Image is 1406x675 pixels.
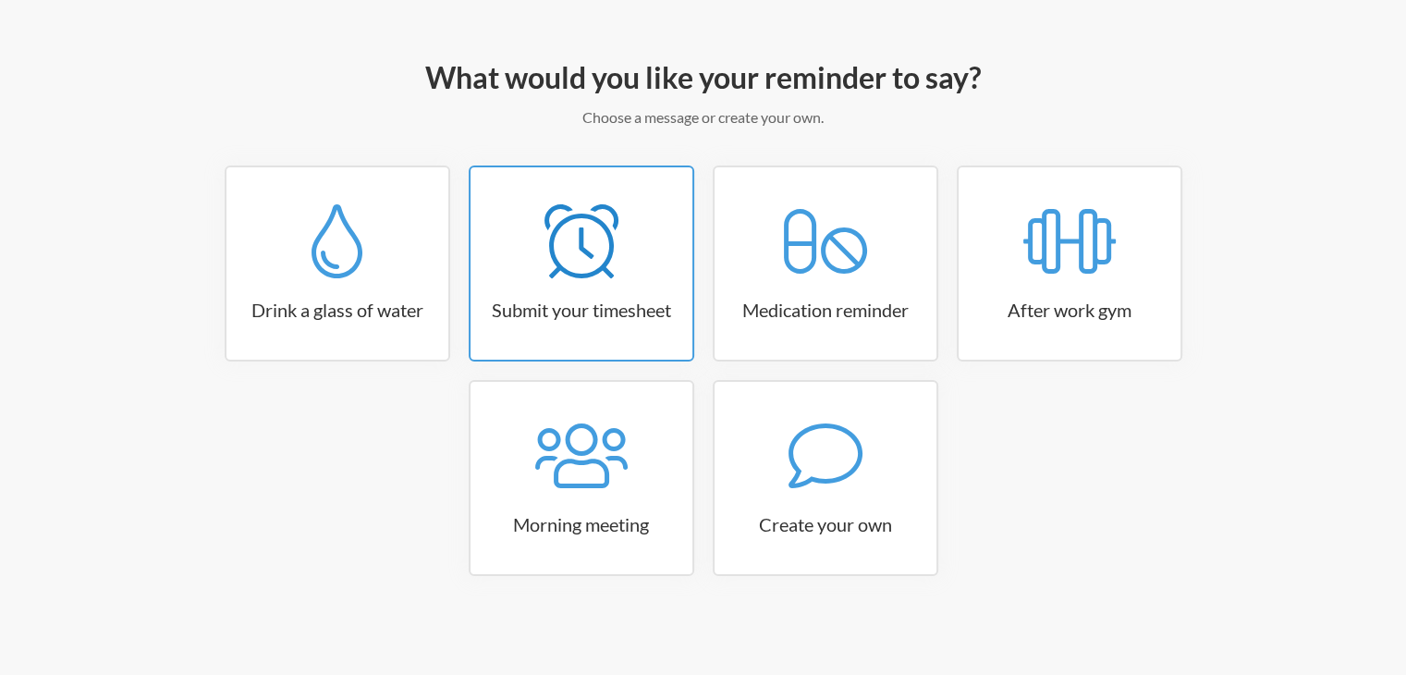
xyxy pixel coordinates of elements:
h3: Submit your timesheet [471,297,692,323]
h3: Medication reminder [715,297,936,323]
p: Choose a message or create your own. [167,106,1240,129]
h3: Drink a glass of water [226,297,448,323]
h3: Morning meeting [471,511,692,537]
h2: What would you like your reminder to say? [167,58,1240,97]
h3: After work gym [959,297,1180,323]
h3: Create your own [715,511,936,537]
